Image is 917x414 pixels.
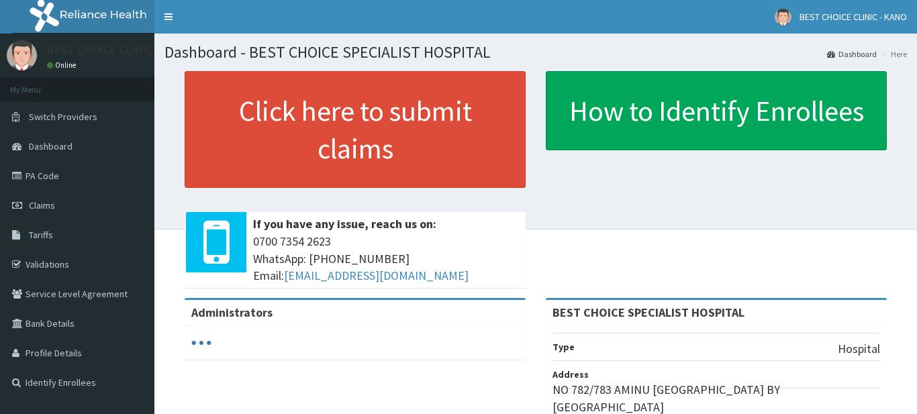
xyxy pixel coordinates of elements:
[29,199,55,211] span: Claims
[552,305,744,320] strong: BEST CHOICE SPECIALIST HOSPITAL
[552,341,575,353] b: Type
[29,140,73,152] span: Dashboard
[164,44,907,61] h1: Dashboard - BEST CHOICE SPECIALIST HOSPITAL
[827,48,877,60] a: Dashboard
[7,40,37,70] img: User Image
[47,44,192,56] p: BEST CHOICE CLINIC - KANO
[29,229,53,241] span: Tariffs
[775,9,791,25] img: User Image
[284,268,469,283] a: [EMAIL_ADDRESS][DOMAIN_NAME]
[546,71,887,150] a: How to Identify Enrollees
[47,60,79,70] a: Online
[800,11,907,23] span: BEST CHOICE CLINIC - KANO
[878,48,907,60] li: Here
[552,368,589,380] b: Address
[185,71,526,188] a: Click here to submit claims
[838,340,880,358] p: Hospital
[191,305,273,320] b: Administrators
[29,111,97,123] span: Switch Providers
[253,233,519,284] span: 0700 7354 2623 WhatsApp: [PHONE_NUMBER] Email:
[191,333,211,353] svg: audio-loading
[253,216,436,231] b: If you have any issue, reach us on:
